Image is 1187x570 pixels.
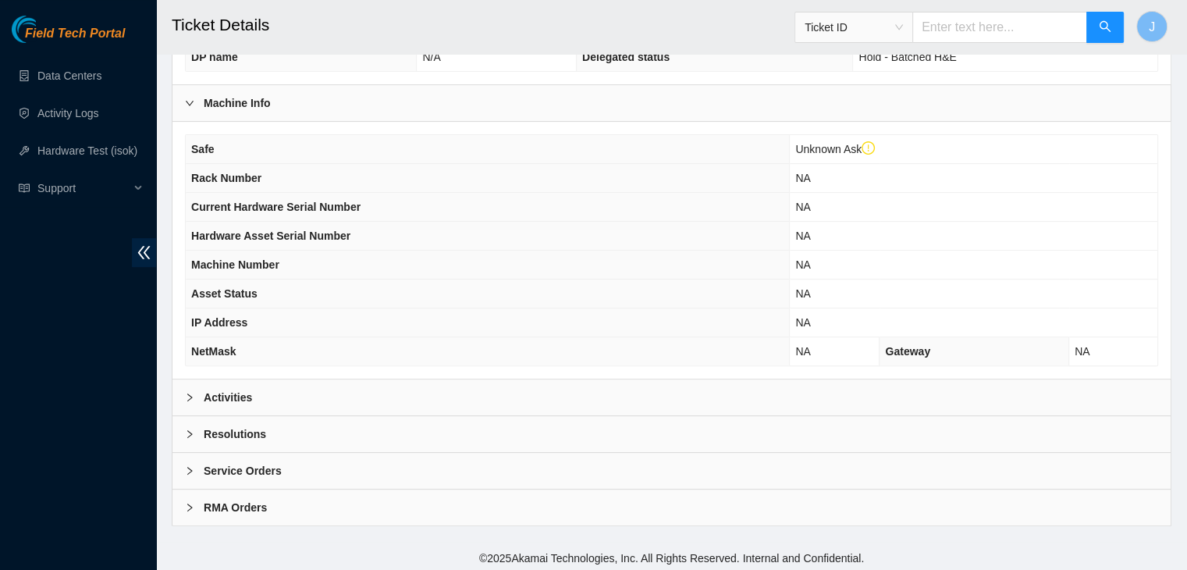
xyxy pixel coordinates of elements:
[185,466,194,476] span: right
[191,345,236,358] span: NetMask
[795,287,810,300] span: NA
[422,51,440,63] span: N/A
[795,345,810,358] span: NA
[885,345,930,358] span: Gateway
[191,316,247,329] span: IP Address
[185,98,194,108] span: right
[191,287,258,300] span: Asset Status
[191,172,261,184] span: Rack Number
[805,16,903,39] span: Ticket ID
[1086,12,1124,43] button: search
[172,490,1171,525] div: RMA Orders
[1136,11,1167,42] button: J
[172,379,1171,415] div: Activities
[172,416,1171,452] div: Resolutions
[191,51,238,63] span: DP name
[185,429,194,439] span: right
[204,426,266,443] b: Resolutions
[37,173,130,204] span: Support
[185,393,194,402] span: right
[37,144,137,157] a: Hardware Test (isok)
[795,258,810,271] span: NA
[204,389,252,406] b: Activities
[19,183,30,194] span: read
[191,258,279,271] span: Machine Number
[204,499,267,516] b: RMA Orders
[795,143,875,155] span: Unknown Ask
[795,172,810,184] span: NA
[185,503,194,512] span: right
[858,51,956,63] span: Hold - Batched H&E
[1149,17,1155,37] span: J
[191,143,215,155] span: Safe
[37,107,99,119] a: Activity Logs
[795,201,810,213] span: NA
[582,51,670,63] span: Delegated status
[862,141,876,155] span: exclamation-circle
[37,69,101,82] a: Data Centers
[191,230,350,242] span: Hardware Asset Serial Number
[204,462,282,479] b: Service Orders
[132,238,156,267] span: double-left
[12,28,125,48] a: Akamai TechnologiesField Tech Portal
[1075,345,1089,358] span: NA
[172,453,1171,489] div: Service Orders
[204,94,271,112] b: Machine Info
[172,85,1171,121] div: Machine Info
[12,16,79,43] img: Akamai Technologies
[191,201,361,213] span: Current Hardware Serial Number
[795,316,810,329] span: NA
[25,27,125,41] span: Field Tech Portal
[1099,20,1111,35] span: search
[795,230,810,242] span: NA
[912,12,1087,43] input: Enter text here...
